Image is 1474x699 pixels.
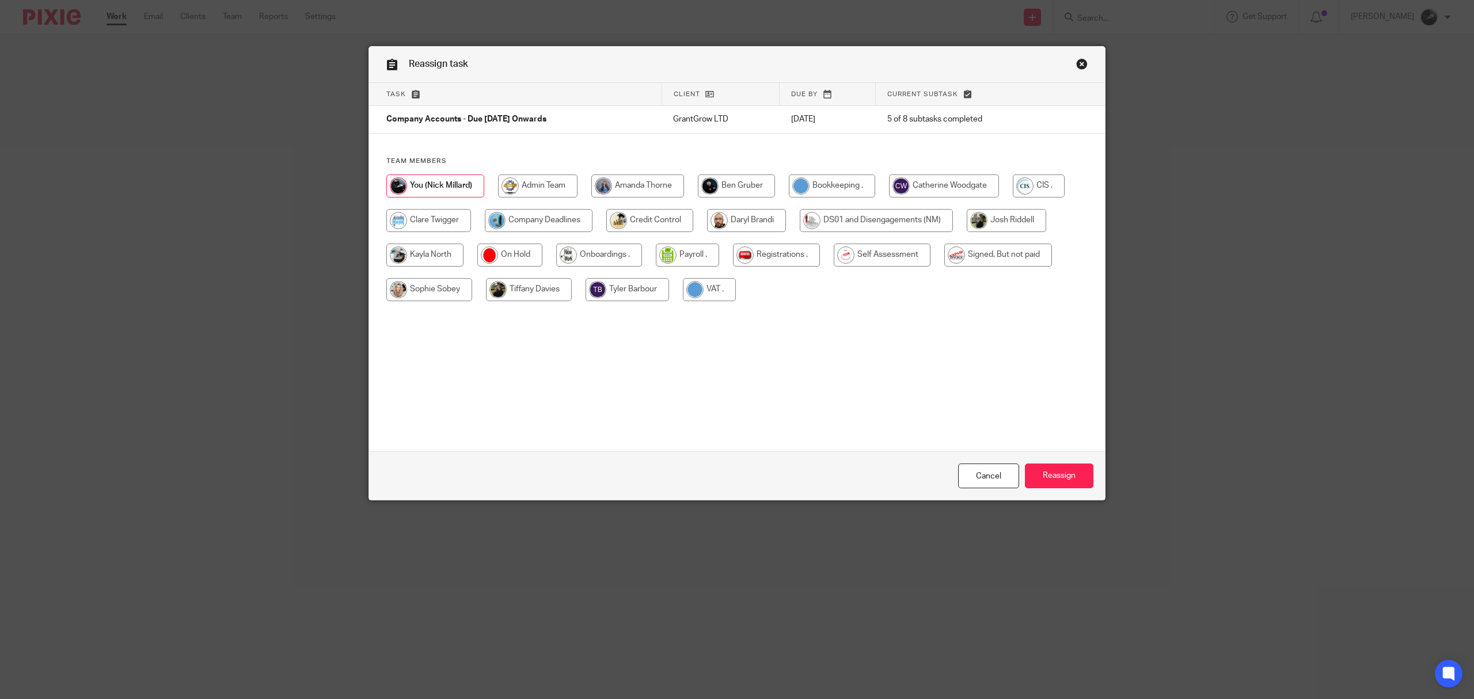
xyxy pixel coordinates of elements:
[791,113,864,125] p: [DATE]
[409,59,468,69] span: Reassign task
[674,91,700,97] span: Client
[1076,58,1088,74] a: Close this dialog window
[958,464,1019,488] a: Close this dialog window
[887,91,958,97] span: Current subtask
[386,116,546,124] span: Company Accounts - Due [DATE] Onwards
[386,157,1088,166] h4: Team members
[386,91,406,97] span: Task
[1025,464,1093,488] input: Reassign
[876,106,1053,134] td: 5 of 8 subtasks completed
[791,91,818,97] span: Due by
[673,113,768,125] p: GrantGrow LTD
